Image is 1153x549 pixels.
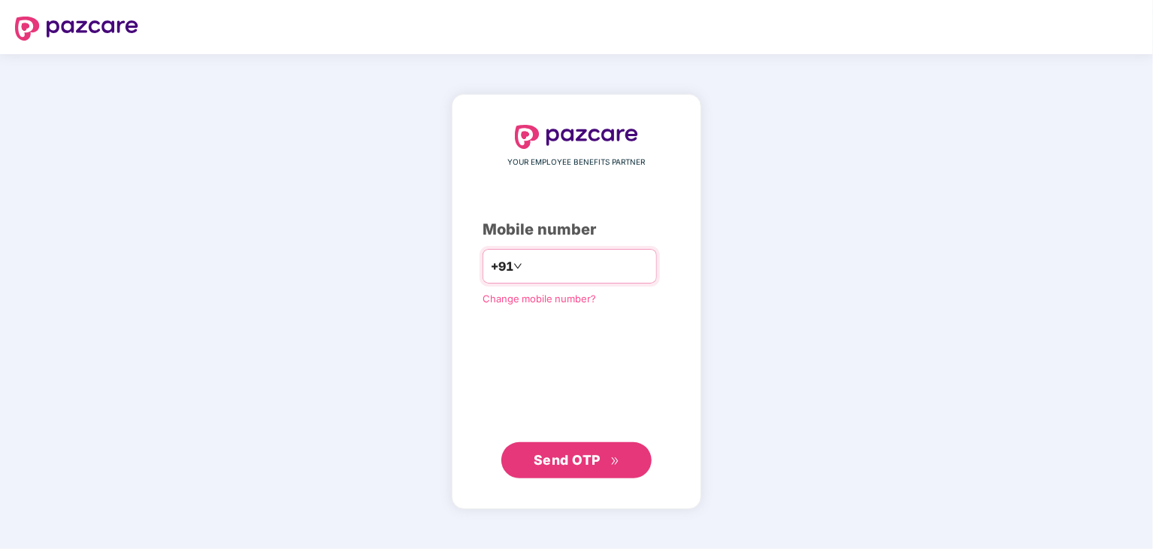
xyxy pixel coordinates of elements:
[483,218,670,241] div: Mobile number
[491,257,513,276] span: +91
[501,442,652,478] button: Send OTPdouble-right
[534,452,601,468] span: Send OTP
[515,125,638,149] img: logo
[483,293,596,305] a: Change mobile number?
[610,456,620,466] span: double-right
[513,262,522,271] span: down
[508,156,646,168] span: YOUR EMPLOYEE BENEFITS PARTNER
[15,17,138,41] img: logo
